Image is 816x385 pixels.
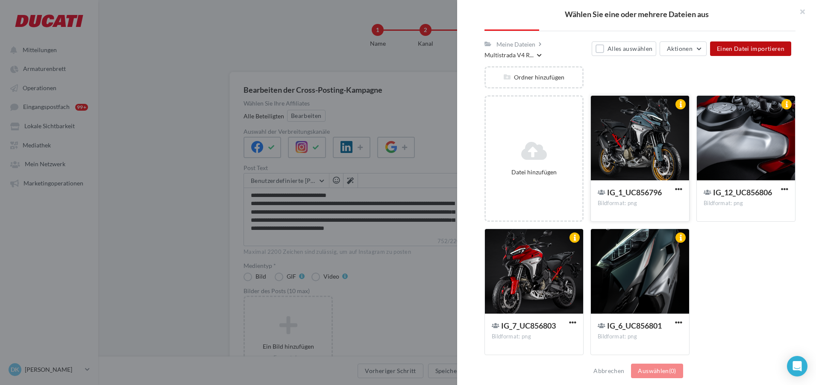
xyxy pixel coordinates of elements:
button: Auswählen(0) [631,364,683,378]
span: IG_12_UC856806 [713,188,772,197]
span: Aktionen [667,45,693,52]
button: Abbrechen [590,366,628,376]
h2: Wählen Sie eine oder mehrere Dateien aus [471,10,802,18]
div: Open Intercom Messenger [787,356,807,376]
span: IG_6_UC856801 [607,321,662,330]
span: (0) [669,367,676,374]
span: IG_7_UC856803 [501,321,556,330]
span: Multistrada V4 R... [484,51,534,59]
div: Datei hinzufügen [489,168,579,176]
span: Einen Datei importieren [717,45,784,52]
button: Einen Datei importieren [710,41,791,56]
button: Aktionen [660,41,707,56]
div: Meine Dateien [496,40,535,49]
span: IG_1_UC856796 [607,188,662,197]
button: Alles auswählen [592,41,657,56]
div: Bildformat: png [704,200,788,207]
div: Ordner hinzufügen [486,73,582,82]
div: Bildformat: png [598,333,682,341]
div: Bildformat: png [598,200,682,207]
div: Bildformat: png [492,333,576,341]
